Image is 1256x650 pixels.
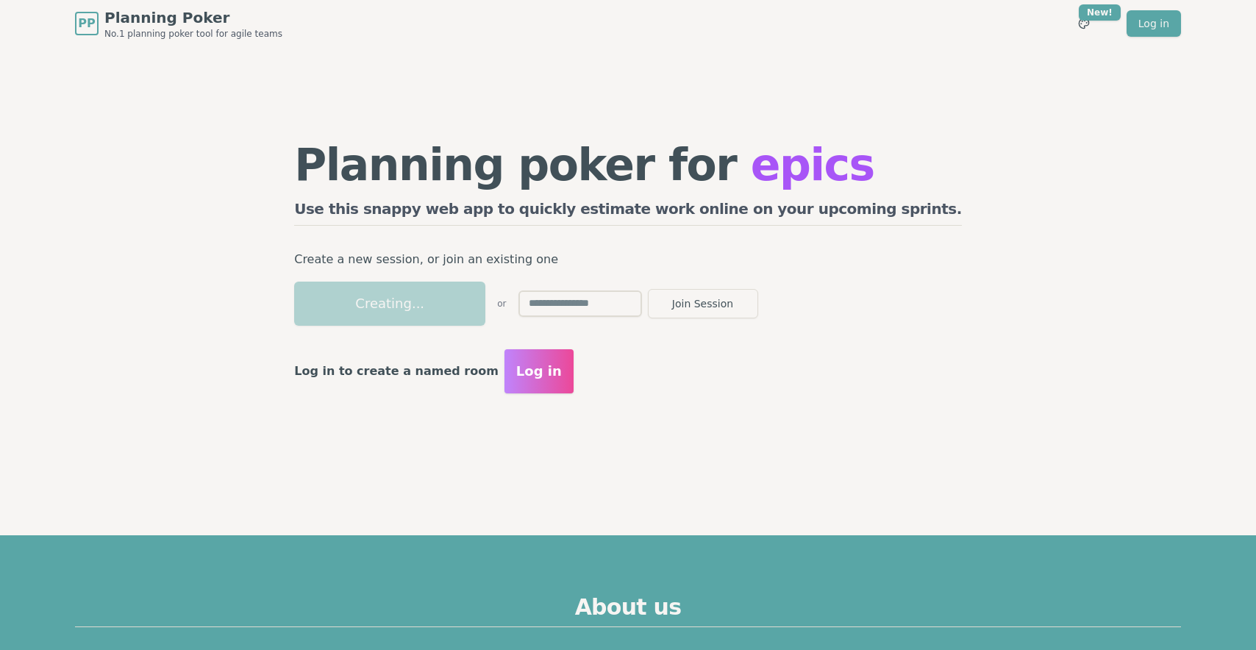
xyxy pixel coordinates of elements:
span: or [497,298,506,310]
span: PP [78,15,95,32]
button: New! [1071,10,1097,37]
a: Log in [1127,10,1181,37]
span: epics [751,139,874,190]
span: Planning Poker [104,7,282,28]
h1: Planning poker for [294,143,962,187]
span: No.1 planning poker tool for agile teams [104,28,282,40]
p: Create a new session, or join an existing one [294,249,962,270]
h2: About us [75,594,1181,627]
button: Log in [504,349,574,393]
span: Log in [516,361,562,382]
p: Log in to create a named room [294,361,499,382]
a: PPPlanning PokerNo.1 planning poker tool for agile teams [75,7,282,40]
div: New! [1079,4,1121,21]
button: Join Session [648,289,758,318]
h2: Use this snappy web app to quickly estimate work online on your upcoming sprints. [294,199,962,226]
